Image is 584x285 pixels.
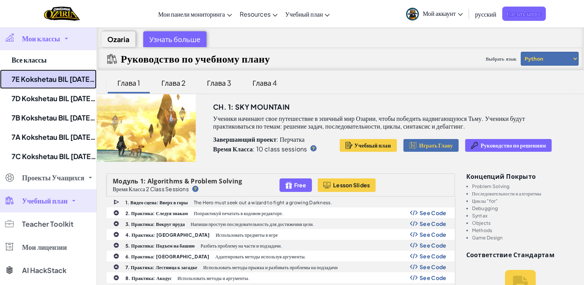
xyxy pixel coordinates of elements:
span: Lesson Slides [333,182,370,188]
div: Ozaria [101,31,135,47]
button: Учебный план [340,139,397,152]
img: avatar [406,8,419,20]
img: IconHint.svg [192,186,198,192]
a: 2. Практика: Следуя знакам Попрактикуй печатать в кодовом редакторе. Show Code Logo See Code [107,207,455,218]
li: Debugging [472,206,575,211]
a: 1. Видео сцена: Вверх в горы The Hero must seek out a wizard to fight a growing Darkness. [107,197,455,207]
img: IconPracticeLevel.svg [113,253,119,259]
p: Использовать методы прыжка и разбивать проблемы на подзадачи [203,265,337,270]
b: 8. Практика: Акодус [125,275,172,281]
span: See Code [420,221,447,227]
img: IconPracticeLevel.svg [113,221,119,227]
p: Использовать методы и аргументы. [178,276,249,281]
b: Время Класса [213,145,253,153]
img: IconPracticeLevel.svg [113,231,119,237]
b: 6. Практика: [GEOGRAPHIC_DATA] [125,254,210,260]
img: IconCutscene.svg [113,198,120,206]
b: 7. Практика: Лестница к загадке [125,265,197,270]
p: : Перчатка [213,136,336,143]
p: Разбить проблему на части и подзадачи. [201,243,282,248]
img: Show Code Logo [410,232,418,237]
img: Home [44,6,80,22]
span: Resources [240,10,271,18]
img: Show Code Logo [410,221,418,226]
a: 3. Практика: Вокруг пруда Напиши простую последовательность для достижения цели. Show Code Logo S... [107,218,455,229]
a: 4. Практика: [GEOGRAPHIC_DATA] Использовать предметы в игре Show Code Logo See Code [107,229,455,240]
p: The Hero must seek out a wizard to fight a growing Darkness. [194,200,332,205]
b: 2. Практика: Следуя знакам [125,210,188,216]
div: Глава 1 [110,74,148,92]
span: Учебный план [354,142,391,148]
b: 4. Практика: [GEOGRAPHIC_DATA] [125,232,210,238]
img: IconPracticeLevel.svg [113,242,119,248]
p: Использовать предметы в игре [216,232,278,237]
a: Мои панели мониторинга [154,3,236,24]
a: русский [471,3,500,24]
p: Напиши простую последовательность для достижения цели. [191,222,314,227]
span: Algorithms & Problem Solving [147,177,242,185]
button: Играть Главу [403,139,459,152]
span: Мои панели мониторинга [158,10,225,18]
span: Проекты Учащихся [22,174,84,181]
li: Methods [472,228,575,233]
img: IconHint.svg [310,145,317,151]
a: Мой аккаунт [402,2,467,26]
span: русский [475,10,496,18]
span: See Code [420,264,447,270]
span: See Code [420,231,447,237]
p: Ученики начинают свое путешествие в эпичный мир Озарии, чтобы победить надвигающуюся Тьму. Ученик... [213,115,555,130]
span: Мой аккаунт [423,9,463,17]
span: Руководство по решениям [481,142,546,148]
img: Show Code Logo [410,210,418,215]
span: Модуль [113,177,139,185]
span: See Code [420,253,447,259]
a: 6. Практика: [GEOGRAPHIC_DATA] Адаптировать методы используя аргументы. Show Code Logo See Code [107,251,455,261]
p: Адаптировать методы используя аргументы. [215,254,306,259]
img: IconPracticeLevel.svg [113,210,119,216]
li: Циклы "for" [472,198,575,204]
img: Show Code Logo [410,275,418,280]
p: : 10 class sessions [213,145,307,153]
span: 1: [140,177,146,185]
li: Syntax [472,213,575,218]
a: Ozaria by CodeCombat logo [44,6,80,22]
a: 7. Практика: Лестница к загадке Использовать методы прыжка и разбивать проблемы на подзадачи Show... [107,261,455,272]
span: Играть Главу [419,142,453,148]
img: IconPracticeLevel.svg [113,264,119,270]
div: Узнать больше [143,31,207,47]
div: Глава 4 [245,74,284,92]
img: IconPracticeLevel.svg [113,275,119,281]
img: IconFreeLevelv2.svg [285,181,292,190]
span: See Code [420,242,447,248]
img: Show Code Logo [410,243,418,248]
div: Глава 2 [154,74,193,92]
span: Учебный план [22,197,68,204]
p: Попрактикуй печатать в кодовом редакторе. [194,211,283,216]
a: Resources [236,3,281,24]
img: Show Code Logo [410,264,418,270]
a: Учебный план [281,3,334,24]
b: Завершающий проект [213,135,276,143]
h3: Соответствие стандартам [466,252,575,258]
span: Free [294,182,306,188]
b: 5. Практика: Подъем на башню [125,243,195,249]
a: Руководство по решениям [465,139,552,152]
p: Время Класса 2 Class Sessions [113,186,189,192]
span: Мои классы [22,35,60,42]
li: Problem Solving [472,184,575,189]
li: Последовательности и алгоритмы [472,191,575,196]
span: Выбрать язык [482,53,520,65]
img: Show Code Logo [410,253,418,259]
span: Учебный план [285,10,323,18]
b: 3. Практика: Вокруг пруда [125,221,185,227]
button: Lesson Slides [318,178,376,192]
b: 1. Видео сцена: Вверх в горы [125,200,188,205]
h3: Концепций покрыто [466,173,575,180]
span: See Code [420,210,447,216]
div: Глава 3 [199,74,239,92]
a: Сделать запрос [502,7,546,21]
h3: Ch. 1: Sky Mountain [213,101,290,113]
